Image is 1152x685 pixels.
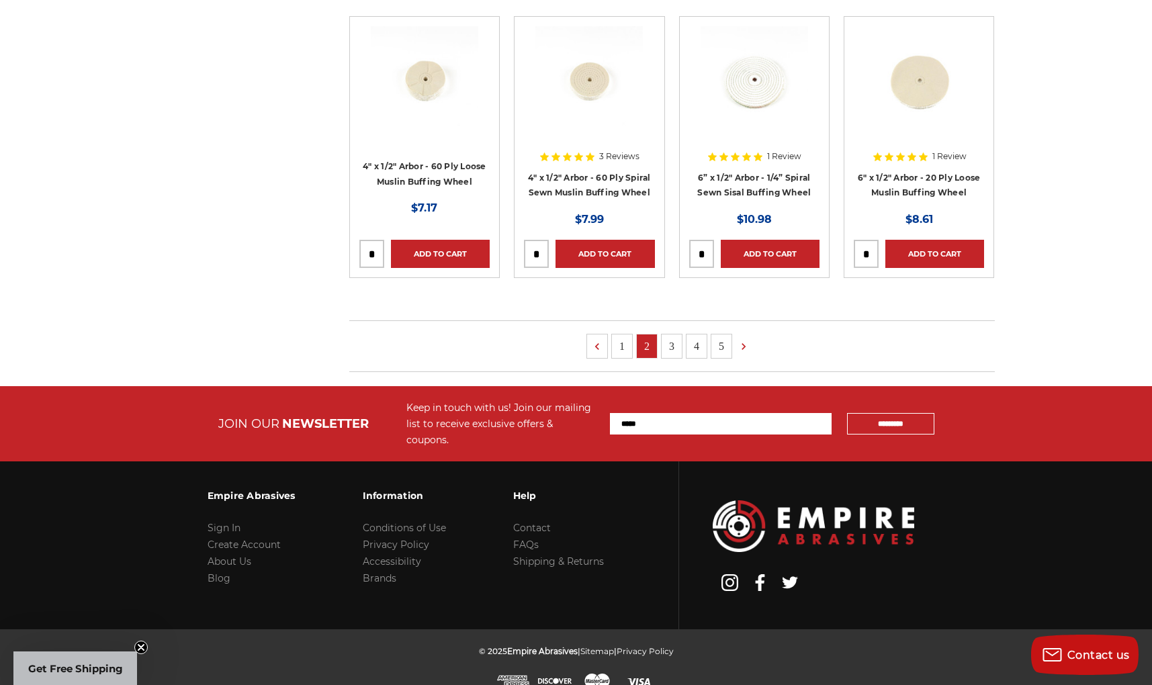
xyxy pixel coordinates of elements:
a: Sign In [208,522,240,534]
a: 4" x 1/2" Arbor - 60 Ply Spiral Sewn Muslin Buffing Wheel [528,173,651,198]
span: 3 Reviews [599,152,639,161]
h3: Help [513,482,604,510]
a: 3 [662,334,682,358]
img: Empire Abrasives Logo Image [713,500,914,552]
span: $8.61 [905,213,933,226]
a: 1 [612,334,632,358]
img: 4 inch muslin buffing wheel spiral sewn 60 ply [535,26,643,134]
span: $10.98 [737,213,772,226]
span: JOIN OUR [218,416,279,431]
a: 4 inch muslin buffing wheel spiral sewn 60 ply [524,26,654,156]
span: Get Free Shipping [28,662,123,675]
p: © 2025 | | [479,643,674,659]
a: 6” x 1/2" Arbor - 1/4” Spiral Sewn Sisal Buffing Wheel [697,173,811,198]
span: Contact us [1067,649,1130,661]
a: 2 [637,334,657,358]
a: Sitemap [580,646,614,656]
a: Brands [363,572,396,584]
h3: Empire Abrasives [208,482,296,510]
div: Get Free ShippingClose teaser [13,651,137,685]
span: $7.99 [575,213,604,226]
a: 6" x 1/2" Arbor - 20 Ply Loose Muslin Buffing Wheel [858,173,981,198]
a: Conditions of Use [363,522,446,534]
a: Shipping & Returns [513,555,604,567]
a: About Us [208,555,251,567]
a: Accessibility [363,555,421,567]
div: Keep in touch with us! Join our mailing list to receive exclusive offers & coupons. [406,400,596,448]
a: 4" x 1/2" Arbor - 60 Ply Loose Muslin Buffing Wheel [359,26,490,156]
a: 6” x 1/2" Arbor - 1/4” Spiral Sewn Sisal Buffing Wheel [689,26,819,156]
a: Contact [513,522,551,534]
a: Add to Cart [885,240,984,268]
a: Add to Cart [556,240,654,268]
a: Create Account [208,539,281,551]
a: Privacy Policy [617,646,674,656]
span: 1 Review [932,152,967,161]
img: 6 inch sewn once loose buffing wheel muslin cotton 20 ply [865,26,973,134]
span: 1 Review [767,152,801,161]
a: 4" x 1/2" Arbor - 60 Ply Loose Muslin Buffing Wheel [363,161,486,187]
img: 6” x 1/2" Arbor - 1/4” Spiral Sewn Sisal Buffing Wheel [701,26,808,134]
span: $7.17 [411,201,437,214]
a: Add to Cart [721,240,819,268]
a: Privacy Policy [363,539,429,551]
h3: Information [363,482,446,510]
a: 6 inch sewn once loose buffing wheel muslin cotton 20 ply [854,26,984,156]
img: 4" x 1/2" Arbor - 60 Ply Loose Muslin Buffing Wheel [371,26,478,134]
button: Contact us [1031,635,1139,675]
a: Blog [208,572,230,584]
a: 4 [686,334,707,358]
span: Empire Abrasives [507,646,578,656]
span: NEWSLETTER [282,416,369,431]
a: FAQs [513,539,539,551]
a: 5 [711,334,732,358]
button: Close teaser [134,641,148,654]
a: Add to Cart [391,240,490,268]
